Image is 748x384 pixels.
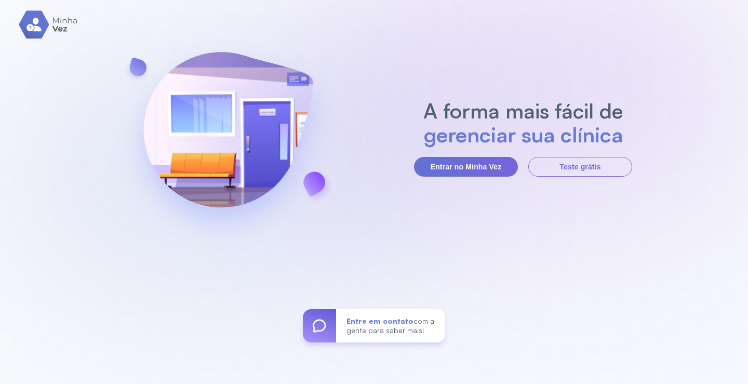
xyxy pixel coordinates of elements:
[414,157,518,177] button: Entrar no Minha Vez
[528,157,632,177] button: Teste grátis
[346,316,413,325] span: Entre em contato
[418,123,629,147] h2: gerenciar sua clínica
[116,24,340,250] img: banner-login.svg
[336,309,445,342] div: com a gente para saber mais!
[418,99,629,123] h2: A forma mais fácil de
[303,309,445,342] a: Entre em contatocom a gente para saber mais!
[19,10,78,39] img: logo.svg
